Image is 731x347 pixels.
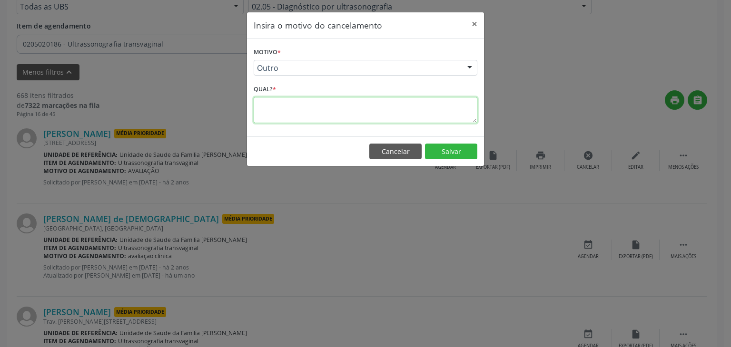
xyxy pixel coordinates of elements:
span: Outro [257,63,458,73]
button: Cancelar [369,144,422,160]
button: Close [465,12,484,36]
label: Qual? [254,82,276,97]
label: Motivo [254,45,281,60]
h5: Insira o motivo do cancelamento [254,19,382,31]
button: Salvar [425,144,477,160]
